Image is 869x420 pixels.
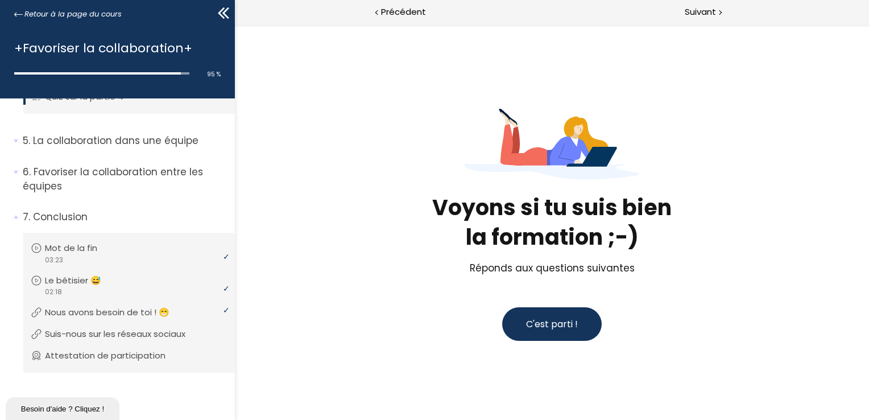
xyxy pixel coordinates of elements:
p: Nous avons besoin de toi ! 😁 [45,306,187,319]
span: 5. [23,134,30,148]
span: 6. [23,165,31,179]
h1: +Favoriser la collaboration+ [14,38,215,58]
p: Favoriser la collaboration entre les équipes [23,165,226,193]
span: 7. [23,210,30,224]
button: C'est parti ! [267,282,367,316]
span: C'est parti ! [291,293,343,306]
span: Voyons si tu suis bien [141,167,494,227]
span: 95 % [207,70,221,79]
p: Le bêtisier 😅 [45,274,118,287]
span: 03:23 [44,255,63,265]
span: Précédent [381,5,426,19]
iframe: chat widget [6,395,122,420]
p: Suis-nous sur les réseaux sociaux [45,328,202,340]
span: Retour à la page du cours [24,8,122,20]
a: Retour à la page du cours [14,8,122,20]
span: Suivant [685,5,716,19]
p: Conclusion [23,210,226,224]
div: la formation ;-) [141,197,494,227]
p: Mot de la fin [45,242,114,254]
span: Réponds aux questions suivantes [235,236,400,250]
span: 02:18 [44,287,62,297]
p: La collaboration dans une équipe [23,134,226,148]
